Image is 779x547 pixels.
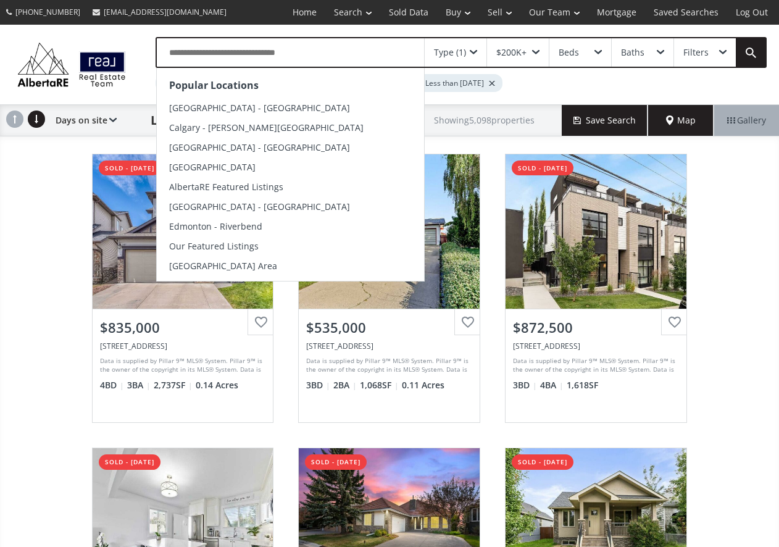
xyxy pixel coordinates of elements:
span: [GEOGRAPHIC_DATA] [169,161,256,173]
span: 2 BA [333,379,357,391]
div: Sold: Less than [DATE] [399,74,502,92]
h2: Showing 5,098 properties [434,115,535,125]
span: 3 BD [306,379,330,391]
span: Edmonton - Riverbend [169,220,262,232]
span: 1,068 SF [360,379,399,391]
div: 27 Sage Valley Court NW, Calgary, AB T3R 0E8 [100,341,266,351]
span: Calgary - [PERSON_NAME][GEOGRAPHIC_DATA] [169,122,364,133]
img: Logo [12,40,131,89]
div: Beds [559,48,579,57]
span: [GEOGRAPHIC_DATA] - [GEOGRAPHIC_DATA] [169,201,350,212]
span: 4 BD [100,379,124,391]
a: sold - [DATE]$835,000[STREET_ADDRESS]Data is supplied by Pillar 9™ MLS® System. Pillar 9™ is the ... [80,141,286,435]
div: $872,500 [513,318,679,337]
span: 4 BA [540,379,564,391]
span: [GEOGRAPHIC_DATA] - [GEOGRAPHIC_DATA] [169,141,350,153]
span: Map [666,114,696,127]
a: sold - [DATE]$535,000[STREET_ADDRESS]Data is supplied by Pillar 9™ MLS® System. Pillar 9™ is the ... [286,141,493,435]
span: [GEOGRAPHIC_DATA] Area [169,260,277,272]
div: Baths [621,48,644,57]
div: $200K+ [496,48,527,57]
div: City: [GEOGRAPHIC_DATA] [156,74,273,92]
div: Data is supplied by Pillar 9™ MLS® System. Pillar 9™ is the owner of the copyright in its MLS® Sy... [306,356,469,375]
div: 1826 38 Avenue SW, Calgary, AB T2T 6X8 [513,341,679,351]
span: 0.11 Acres [402,379,444,391]
span: [EMAIL_ADDRESS][DOMAIN_NAME] [104,7,227,17]
span: Our Featured Listings [169,240,259,252]
strong: Popular Locations [169,78,259,92]
a: [EMAIL_ADDRESS][DOMAIN_NAME] [86,1,233,23]
span: AlbertaRE Featured Listings [169,181,283,193]
div: Data is supplied by Pillar 9™ MLS® System. Pillar 9™ is the owner of the copyright in its MLS® Sy... [513,356,676,375]
span: 0.14 Acres [196,379,238,391]
span: Gallery [727,114,766,127]
button: Save Search [562,105,648,136]
span: 3 BD [513,379,537,391]
div: Filters [683,48,709,57]
span: [PHONE_NUMBER] [15,7,80,17]
span: 3 BA [127,379,151,391]
h1: Log In on Top Menu To See Sold Properties [151,112,409,129]
div: Gallery [714,105,779,136]
div: Data is supplied by Pillar 9™ MLS® System. Pillar 9™ is the owner of the copyright in its MLS® Sy... [100,356,263,375]
span: 1,618 SF [567,379,598,391]
div: Map [648,105,714,136]
div: 820 Archwood Road SE, Calgary, AB T2J 1C4 [306,341,472,351]
span: 2,737 SF [154,379,193,391]
div: $535,000 [306,318,472,337]
span: [GEOGRAPHIC_DATA] - [GEOGRAPHIC_DATA] [169,102,350,114]
div: Type (1) [434,48,466,57]
div: Days on site [49,105,117,136]
div: $835,000 [100,318,266,337]
a: sold - [DATE]$872,500[STREET_ADDRESS]Data is supplied by Pillar 9™ MLS® System. Pillar 9™ is the ... [493,141,699,435]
